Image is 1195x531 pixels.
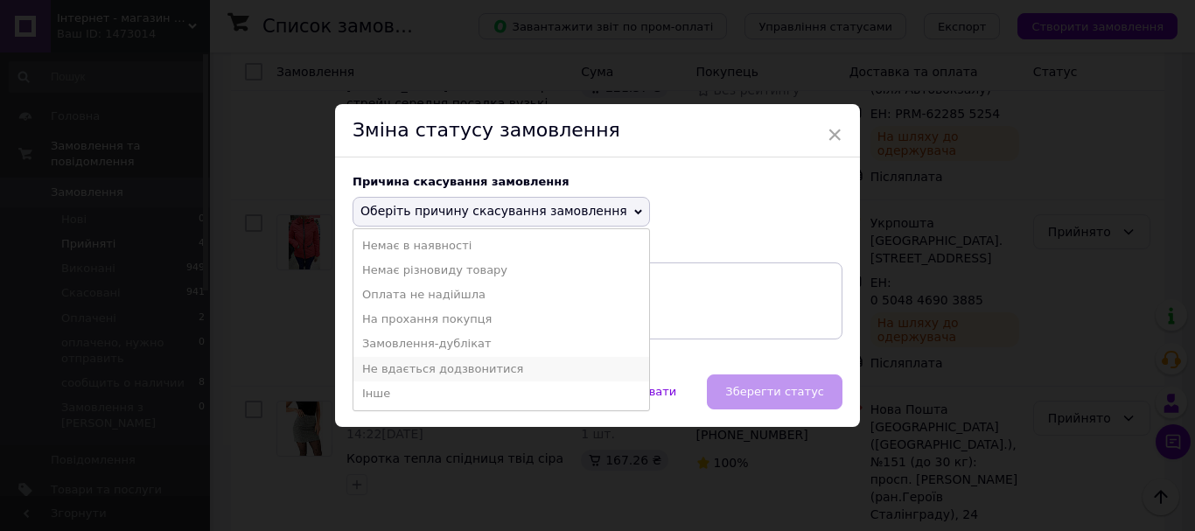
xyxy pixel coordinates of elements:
li: Замовлення-дублікат [353,332,649,356]
li: Інше [353,381,649,406]
div: Зміна статусу замовлення [335,104,860,157]
li: Немає в наявності [353,234,649,258]
li: Немає різновиду товару [353,258,649,283]
span: Оберіть причину скасування замовлення [360,204,627,218]
li: На прохання покупця [353,307,649,332]
li: Оплата не надійшла [353,283,649,307]
div: Причина скасування замовлення [353,175,842,188]
span: × [827,120,842,150]
li: Не вдається додзвонитися [353,357,649,381]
